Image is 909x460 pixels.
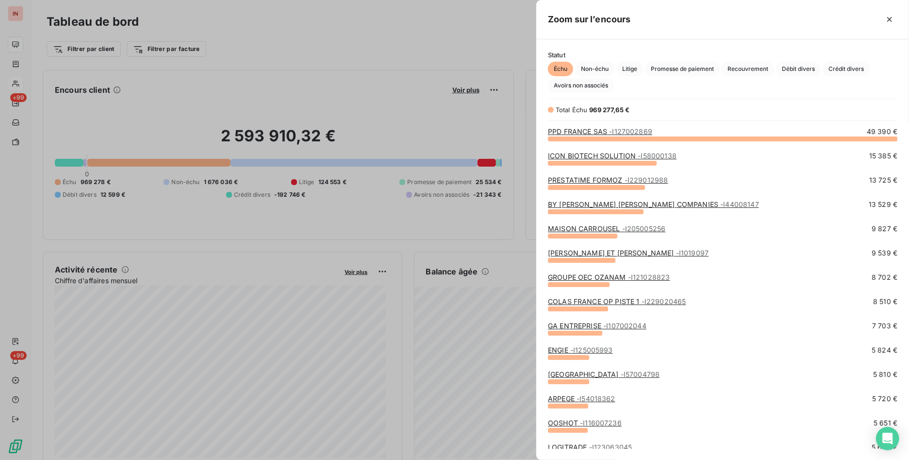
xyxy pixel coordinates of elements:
[536,127,909,449] div: grid
[867,127,897,136] span: 49 390 €
[872,248,897,258] span: 9 539 €
[872,443,897,452] span: 5 648 €
[722,62,774,76] button: Recouvrement
[645,62,720,76] button: Promesse de paiement
[872,273,897,282] span: 8 702 €
[589,443,632,451] span: - I123063045
[590,106,630,114] span: 969 277,65 €
[869,175,897,185] span: 13 725 €
[556,106,588,114] span: Total Échu
[548,127,652,136] a: PPD FRANCE SAS
[548,13,631,26] h5: Zoom sur l’encours
[548,443,632,451] a: LOGITRADE
[548,419,622,427] a: OOSHOT
[548,152,677,160] a: ICON BIOTECH SOLUTION
[628,273,670,281] span: - I121028823
[676,249,709,257] span: - I1019097
[872,224,897,234] span: 9 827 €
[869,151,897,161] span: 15 385 €
[548,62,573,76] button: Échu
[603,322,646,330] span: - I107002044
[642,297,686,306] span: - I229020465
[823,62,870,76] button: Crédit divers
[548,346,613,354] a: ENGIE
[548,224,665,233] a: MAISON CARROUSEL
[720,200,759,208] span: - I44008147
[638,152,677,160] span: - I58000138
[577,394,615,403] span: - I54018362
[873,297,897,307] span: 8 510 €
[616,62,643,76] button: Litige
[570,346,613,354] span: - I125005993
[876,427,899,450] div: Open Intercom Messenger
[872,321,897,331] span: 7 703 €
[575,62,614,76] button: Non-échu
[609,127,652,136] span: - I127002869
[625,176,668,184] span: - I229012988
[873,370,897,379] span: 5 810 €
[548,78,614,93] button: Avoirs non associés
[776,62,821,76] button: Débit divers
[548,176,668,184] a: PRESTATIME FORMOZ
[580,419,622,427] span: - I116007236
[548,297,686,306] a: COLAS FRANCE OP PISTE 1
[869,200,897,209] span: 13 529 €
[548,394,615,403] a: ARPEGE
[622,224,666,233] span: - I205005256
[548,249,709,257] a: [PERSON_NAME] ET [PERSON_NAME]
[548,273,670,281] a: GROUPE OEC OZANAM
[872,345,897,355] span: 5 824 €
[548,370,660,378] a: [GEOGRAPHIC_DATA]
[872,394,897,404] span: 5 720 €
[548,51,897,59] span: Statut
[621,370,660,378] span: - I57004798
[874,418,897,428] span: 5 651 €
[548,200,759,208] a: BY [PERSON_NAME] [PERSON_NAME] COMPANIES
[548,322,646,330] a: GA ENTREPRISE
